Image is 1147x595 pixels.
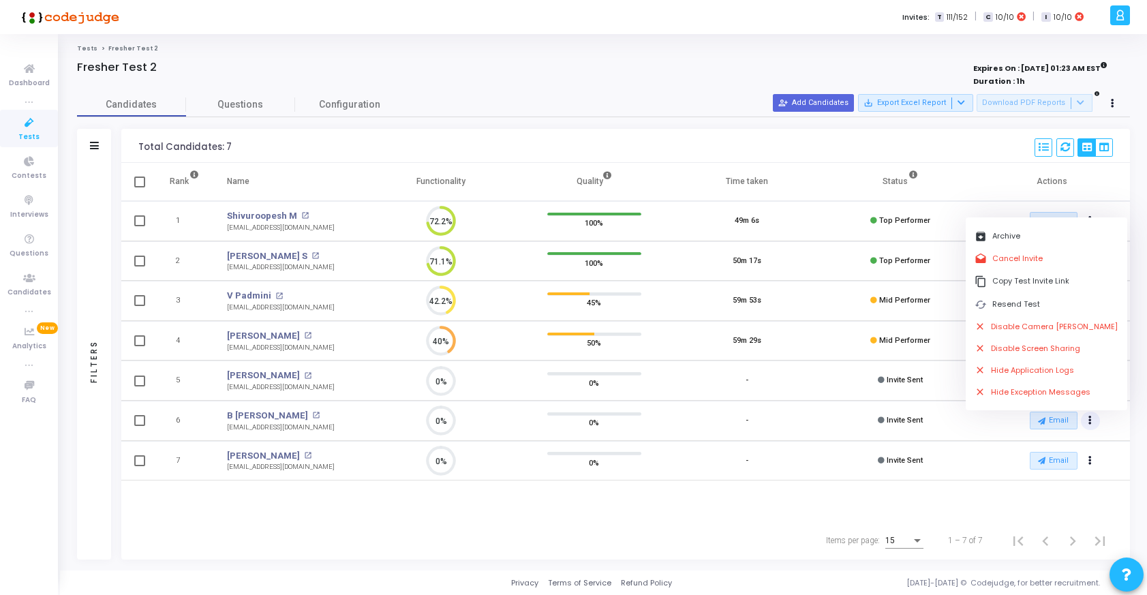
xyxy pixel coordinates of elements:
span: I [1041,12,1050,22]
img: logo [17,3,119,31]
div: 50m 17s [733,256,761,267]
mat-icon: open_in_new [1055,215,1067,227]
a: Tests [77,44,97,52]
button: cachedResend Test [966,293,1127,316]
td: 1 [155,201,213,241]
div: - [746,455,748,467]
strong: Duration : 1h [973,76,1025,87]
td: 2 [155,241,213,281]
div: 1 – 7 of 7 [948,534,983,547]
a: [PERSON_NAME] [227,329,300,343]
span: 0% [589,416,599,429]
th: Rank [155,163,213,201]
label: Invites: [902,12,930,23]
i: close [975,321,985,333]
button: Previous page [1032,527,1059,554]
span: Candidates [77,97,186,112]
strong: Expires On : [DATE] 01:23 AM EST [973,59,1107,74]
div: [EMAIL_ADDRESS][DOMAIN_NAME] [227,223,335,233]
span: Fresher Test 2 [108,44,158,52]
span: 45% [587,296,601,309]
td: 5 [155,361,213,401]
i: close [975,386,985,398]
span: Analytics [12,341,46,352]
a: Terms of Service [548,577,611,589]
div: Time taken [726,174,768,189]
div: [EMAIL_ADDRESS][DOMAIN_NAME] [227,382,335,393]
span: 10/10 [1054,12,1072,23]
span: FAQ [22,395,36,406]
td: 4 [155,321,213,361]
span: Configuration [319,97,380,112]
span: Tests [18,132,40,143]
span: 111/152 [947,12,968,23]
button: Add Candidates [773,94,854,112]
button: closeHide Application Logs [966,359,1127,381]
div: - [746,375,748,386]
button: Email [1030,452,1077,470]
div: [EMAIL_ADDRESS][DOMAIN_NAME] [227,262,335,273]
span: Invite Sent [887,416,923,425]
a: B [PERSON_NAME] [227,409,308,423]
mat-select: Items per page: [885,536,923,546]
td: 7 [155,441,213,481]
i: close [975,365,985,376]
i: cached [975,299,987,311]
div: 49m 6s [735,215,759,227]
th: Status [824,163,977,201]
mat-icon: person_add_alt [778,98,788,108]
button: Next page [1059,527,1086,554]
button: Actions [1081,451,1100,470]
button: Actions [1081,212,1100,231]
button: Download PDF Reports [977,94,1092,112]
mat-icon: open_in_new [312,412,320,419]
span: C [983,12,992,22]
span: Mid Performer [879,296,930,305]
div: Name [227,174,249,189]
button: Last page [1086,527,1114,554]
span: Questions [186,97,295,112]
button: First page [1005,527,1032,554]
span: Mid Performer [879,336,930,345]
div: Total Candidates: 7 [138,142,232,153]
span: Candidates [7,287,51,299]
span: | [1033,10,1035,24]
span: 0% [589,455,599,469]
span: 50% [587,336,601,350]
div: Filters [88,286,100,436]
span: Questions [10,248,48,260]
span: Contests [12,170,46,182]
span: 0% [589,376,599,389]
i: archive [975,230,987,243]
span: | [975,10,977,24]
div: 59m 53s [733,295,761,307]
div: 59m 29s [733,335,761,347]
mat-icon: open_in_new [304,332,311,339]
div: [EMAIL_ADDRESS][DOMAIN_NAME] [227,423,335,433]
button: closeHide Exception Messages [966,381,1127,403]
a: Shivuroopesh M [227,209,297,223]
a: [PERSON_NAME] [227,449,300,463]
mat-icon: open_in_new [301,212,309,219]
span: 100% [585,256,603,269]
div: [DATE]-[DATE] © Codejudge, for better recruitment. [672,577,1130,589]
span: 10/10 [996,12,1014,23]
div: - [746,415,748,427]
a: [PERSON_NAME] [227,369,300,382]
button: closeDisable Screen Sharing [966,337,1127,359]
i: content_copy [975,275,987,288]
a: Refund Policy [621,577,672,589]
div: Actions [966,217,1127,410]
span: T [935,12,944,22]
button: Email [1030,412,1077,429]
span: 15 [885,536,895,545]
mat-icon: open_in_new [304,372,311,380]
div: Items per page: [826,534,880,547]
div: [EMAIL_ADDRESS][DOMAIN_NAME] [227,462,335,472]
span: New [37,322,58,334]
mat-icon: save_alt [863,98,873,108]
span: Invite Sent [887,376,923,384]
td: 6 [155,401,213,441]
div: View Options [1077,138,1113,157]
